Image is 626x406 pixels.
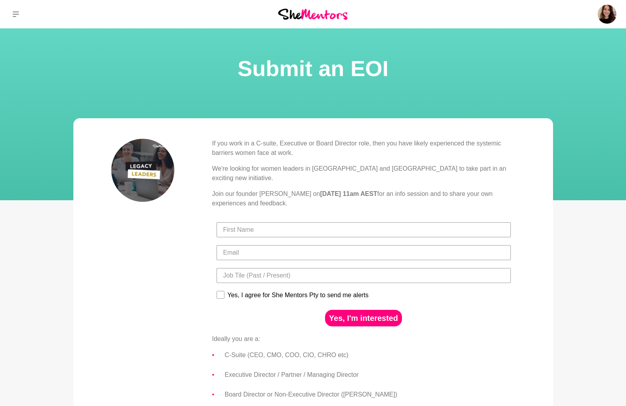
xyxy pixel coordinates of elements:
[217,222,511,237] input: First Name
[212,164,515,183] p: We're looking for women leaders in [GEOGRAPHIC_DATA] and [GEOGRAPHIC_DATA] to take part in an exc...
[225,389,515,400] li: Board Director or Non-Executive Director ([PERSON_NAME])
[228,292,369,299] div: Yes, I agree for She Mentors Pty to send me alerts
[320,190,377,197] strong: [DATE] 11am AEST
[225,350,515,360] li: C-Suite (CEO, CMO, COO, CIO, CHRO etc)
[217,268,511,283] input: Job Tile (Past / Present)
[278,9,348,19] img: She Mentors Logo
[9,54,617,84] h1: Submit an EOI
[325,310,402,326] button: Yes, I'm interested
[212,334,515,344] p: Ideally you are a:
[225,370,515,380] li: Executive Director / Partner / Managing Director
[598,5,617,24] img: Ali Adey
[217,245,511,260] input: Email
[212,189,515,208] p: Join our founder [PERSON_NAME] on for an info session and to share your own experiences and feedb...
[212,139,515,158] p: If you work in a C-suite, Executive or Board Director role, then you have likely experienced the ...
